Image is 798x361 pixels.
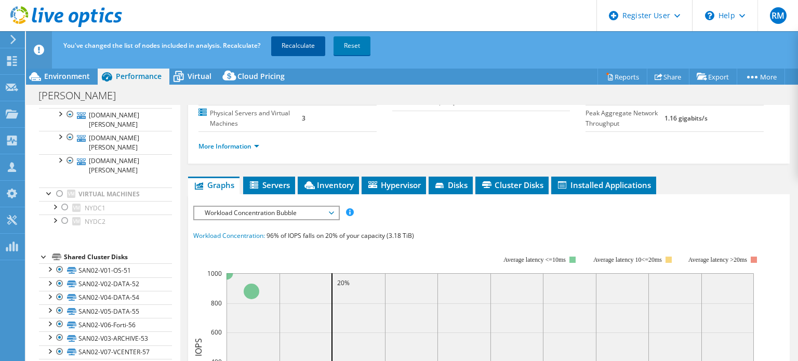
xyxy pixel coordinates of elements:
span: RM [770,7,787,24]
svg: \n [705,11,714,20]
div: Shared Cluster Disks [64,251,172,263]
a: SAN02-V07-VCENTER-57 [39,345,172,359]
text: IOPS [193,338,204,356]
a: [DOMAIN_NAME][PERSON_NAME] [39,108,172,131]
text: Average latency >20ms [688,256,747,263]
text: 1000 [207,269,222,278]
span: Disks [434,180,468,190]
span: Installed Applications [556,180,651,190]
span: Cloud Pricing [237,71,285,81]
b: 3 [302,114,305,123]
span: Workload Concentration Bubble [199,207,333,219]
span: Servers [248,180,290,190]
span: 96% of IOPS falls on 20% of your capacity (3.18 TiB) [267,231,414,240]
a: SAN02-V06-Forti-56 [39,318,172,331]
text: 800 [211,299,222,307]
label: Physical Servers and Virtual Machines [198,108,302,129]
span: Graphs [193,180,234,190]
span: Environment [44,71,90,81]
tspan: Average latency 10<=20ms [593,256,662,263]
b: 1.16 gigabits/s [664,114,708,123]
span: Performance [116,71,162,81]
span: Virtual [188,71,211,81]
label: Peak Aggregate Network Throughput [586,108,664,129]
a: SAN02-V04-DATA-54 [39,291,172,304]
a: SAN02-V05-DATA-55 [39,304,172,318]
a: [DOMAIN_NAME][PERSON_NAME] [39,154,172,177]
b: 15.88 TiB [523,97,550,106]
span: You've changed the list of nodes included in analysis. Recalculate? [63,41,260,50]
a: NYDC2 [39,215,172,228]
h1: [PERSON_NAME] [34,90,132,101]
text: 20% [337,278,350,287]
a: NYDC1 [39,201,172,215]
a: Recalculate [271,36,325,55]
a: [DOMAIN_NAME][PERSON_NAME] [39,131,172,154]
a: Virtual Machines [39,188,172,201]
a: More [737,69,785,85]
a: Reports [597,69,647,85]
span: Workload Concentration: [193,231,265,240]
a: SAN02-V01-OS-51 [39,263,172,277]
text: 600 [211,328,222,337]
span: Inventory [303,180,354,190]
a: SAN02-V03-ARCHIVE-53 [39,331,172,345]
span: [PERSON_NAME] Cluster [85,97,156,106]
span: Hypervisor [367,180,421,190]
a: Reset [334,36,370,55]
a: Share [647,69,689,85]
a: Export [689,69,737,85]
a: More Information [198,142,259,151]
span: NYDC2 [85,217,105,226]
a: SAN02-V02-DATA-52 [39,277,172,291]
span: Cluster Disks [481,180,543,190]
span: NYDC1 [85,204,105,212]
tspan: Average latency <=10ms [503,256,566,263]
